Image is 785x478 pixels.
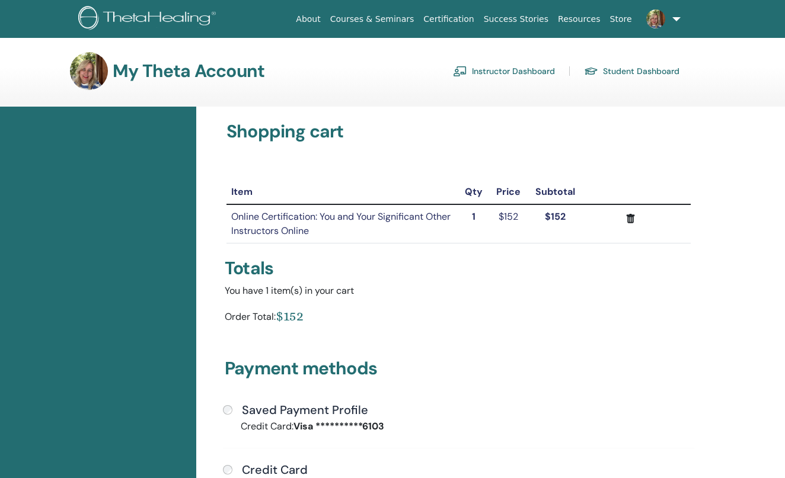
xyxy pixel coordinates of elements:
div: Credit Card: [232,419,459,434]
a: Instructor Dashboard [453,62,555,81]
a: Student Dashboard [584,62,679,81]
h4: Saved Payment Profile [242,403,368,417]
div: Totals [225,258,693,279]
img: chalkboard-teacher.svg [453,66,467,76]
th: Item [226,180,459,204]
div: $152 [276,307,304,325]
div: Order Total: [225,307,276,329]
th: Price [489,180,527,204]
div: You have 1 item(s) in your cart [225,284,693,298]
h3: Shopping cart [226,121,691,142]
th: Subtotal [527,180,582,204]
td: Online Certification: You and Your Significant Other Instructors Online [226,204,459,243]
img: default.jpg [70,52,108,90]
a: Certification [419,8,478,30]
th: Qty [459,180,490,204]
img: logo.png [78,6,220,33]
a: Courses & Seminars [326,8,419,30]
a: About [291,8,325,30]
h3: Payment methods [225,358,693,384]
a: Success Stories [479,8,553,30]
a: Resources [553,8,605,30]
img: default.jpg [646,9,665,28]
a: Store [605,8,637,30]
strong: $152 [545,210,566,223]
h4: Credit Card [242,463,308,477]
h3: My Theta Account [113,60,264,82]
td: $152 [489,204,527,243]
img: graduation-cap.svg [584,66,598,76]
strong: 1 [472,210,476,223]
